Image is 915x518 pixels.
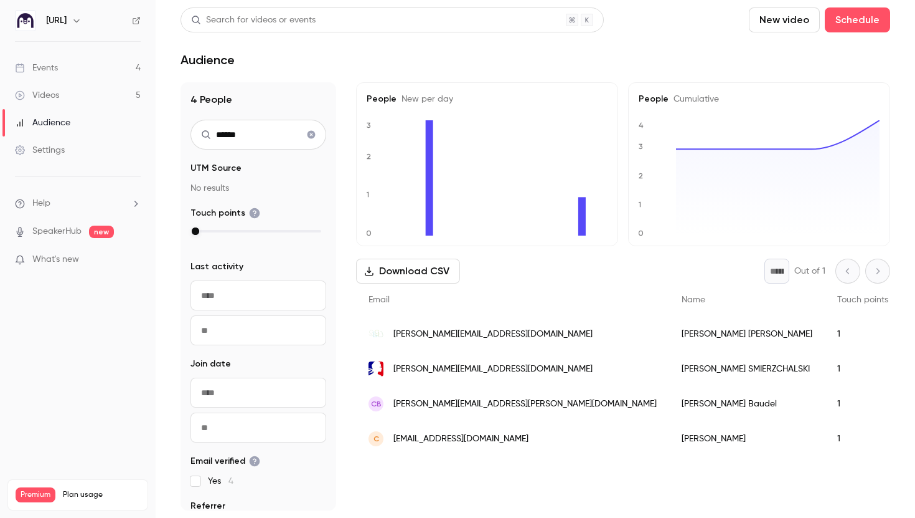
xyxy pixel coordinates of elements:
img: Ed.ai [16,11,35,31]
div: Events [15,62,58,74]
span: New per day [396,95,453,103]
iframe: Noticeable Trigger [126,254,141,266]
h6: [URL] [46,14,67,27]
div: [PERSON_NAME] [669,421,825,456]
div: 1 [825,421,901,456]
text: 0 [638,229,644,237]
span: Last activity [190,261,243,273]
span: Premium [16,487,55,502]
h1: Audience [181,52,235,67]
text: 2 [639,171,643,180]
span: UTM Source [190,162,242,175]
p: Out of 1 [794,265,825,277]
span: CB [371,398,382,410]
span: Referrer [190,500,225,512]
li: help-dropdown-opener [15,197,141,210]
span: C [373,433,379,444]
button: New video [749,7,820,32]
button: Download CSV [356,259,460,284]
text: 4 [639,121,644,130]
div: 1 [825,317,901,352]
h5: People [639,93,880,105]
span: new [89,226,114,238]
a: SpeakerHub [32,225,82,238]
h5: People [367,93,608,105]
button: Clear search [301,125,321,145]
span: Email [368,295,390,304]
div: [PERSON_NAME] [PERSON_NAME] [669,317,825,352]
span: [PERSON_NAME][EMAIL_ADDRESS][DOMAIN_NAME] [393,363,593,376]
text: 3 [367,121,371,130]
h1: 4 People [190,92,326,107]
span: What's new [32,253,79,266]
div: 1 [825,386,901,421]
span: Plan usage [63,490,140,500]
div: max [192,228,199,235]
span: [PERSON_NAME][EMAIL_ADDRESS][DOMAIN_NAME] [393,328,593,341]
span: 4 [228,477,233,486]
p: No results [190,182,326,194]
span: Help [32,197,50,210]
span: Cumulative [669,95,719,103]
span: Touch points [190,207,260,219]
text: 1 [366,190,369,199]
span: [EMAIL_ADDRESS][DOMAIN_NAME] [393,433,528,446]
span: Join date [190,358,231,370]
button: Schedule [825,7,890,32]
img: ac-martinique.fr [368,362,383,377]
span: Name [682,295,705,304]
span: Email verified [190,455,260,468]
text: 1 [638,200,641,209]
div: Settings [15,144,65,156]
span: [PERSON_NAME][EMAIL_ADDRESS][PERSON_NAME][DOMAIN_NAME] [393,398,657,411]
div: Audience [15,117,70,129]
span: Touch points [837,295,888,304]
img: slsb.fr [368,327,383,342]
div: 1 [825,352,901,386]
div: Videos [15,89,59,102]
div: [PERSON_NAME] SMIERZCHALSKI [669,352,825,386]
span: Yes [208,475,233,487]
text: 2 [367,152,371,161]
text: 3 [639,142,643,151]
text: 0 [366,229,372,237]
div: [PERSON_NAME] Baudel [669,386,825,421]
div: Search for videos or events [191,14,316,27]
